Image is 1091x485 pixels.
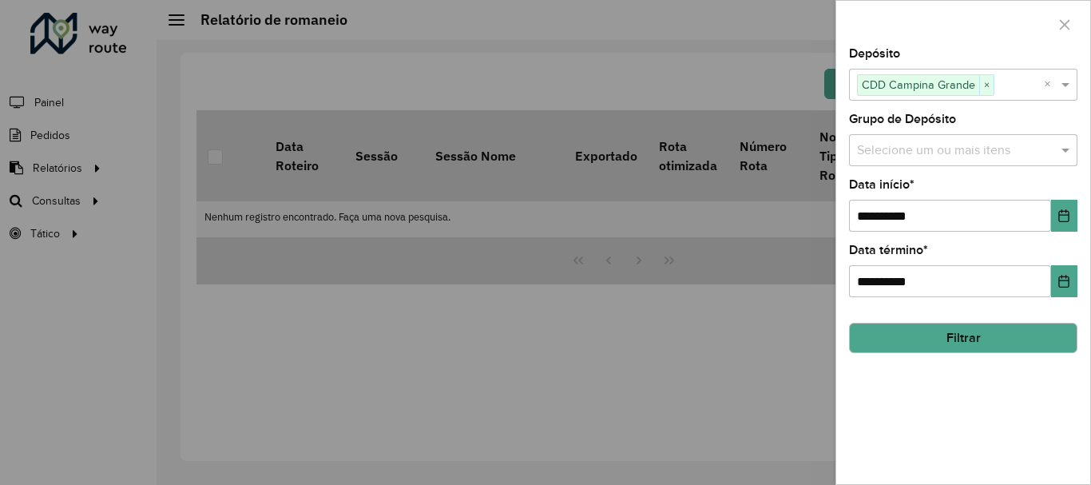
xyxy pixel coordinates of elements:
[1044,75,1057,94] span: Clear all
[1051,265,1077,297] button: Choose Date
[849,323,1077,353] button: Filtrar
[979,76,994,95] span: ×
[849,175,914,194] label: Data início
[1051,200,1077,232] button: Choose Date
[849,44,900,63] label: Depósito
[849,241,928,260] label: Data término
[849,109,956,129] label: Grupo de Depósito
[858,75,979,94] span: CDD Campina Grande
